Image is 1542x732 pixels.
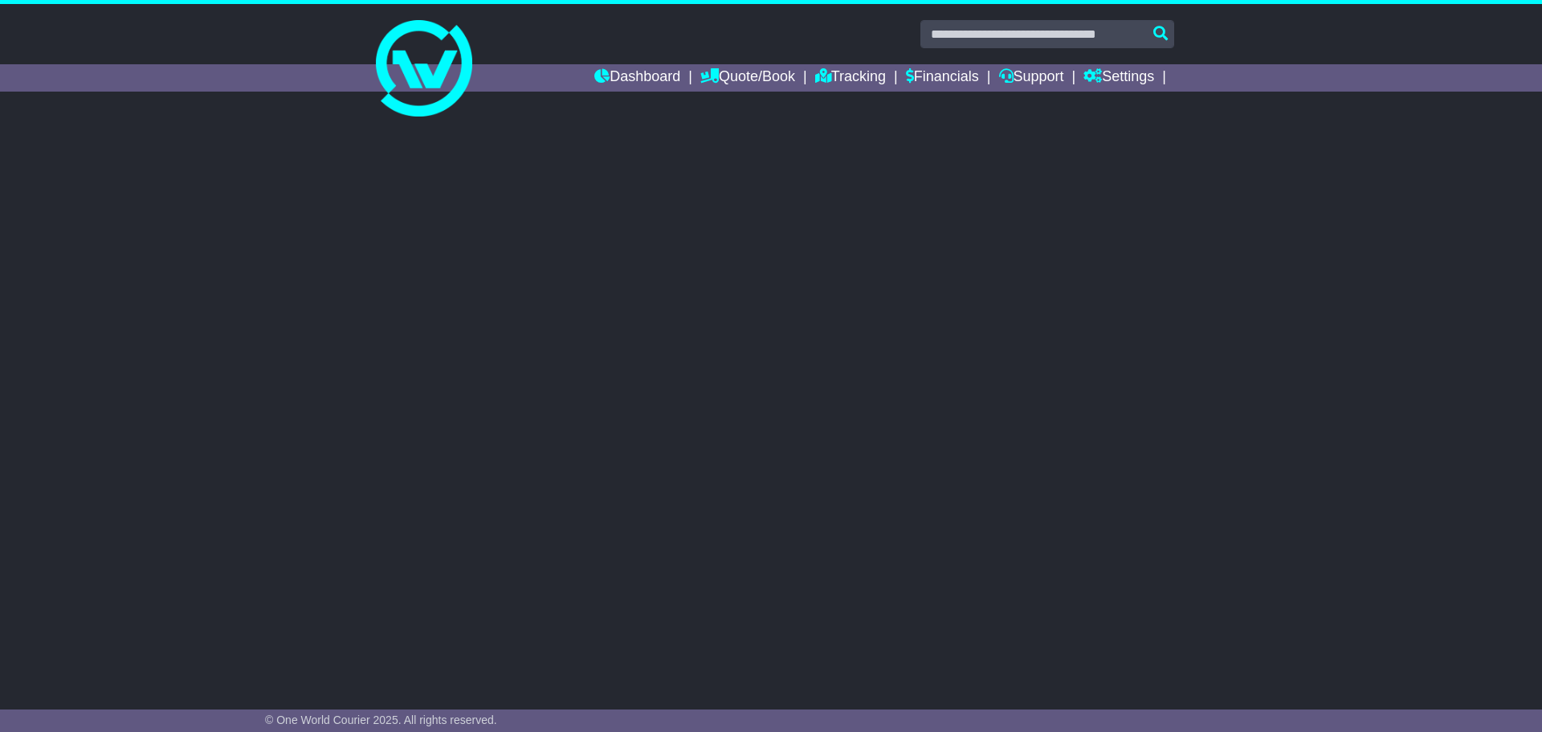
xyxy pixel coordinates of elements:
[815,64,886,92] a: Tracking
[594,64,680,92] a: Dashboard
[999,64,1064,92] a: Support
[906,64,979,92] a: Financials
[700,64,795,92] a: Quote/Book
[265,714,497,726] span: © One World Courier 2025. All rights reserved.
[1083,64,1154,92] a: Settings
